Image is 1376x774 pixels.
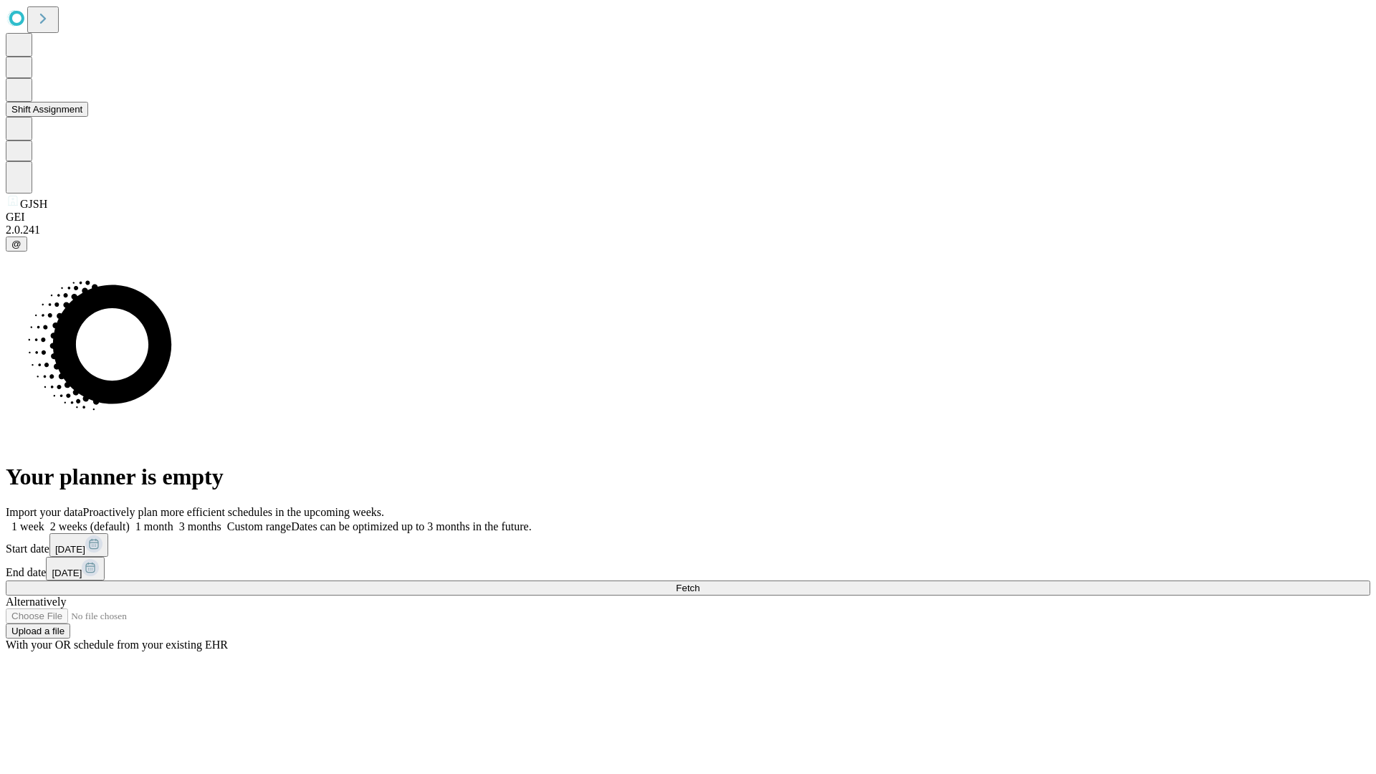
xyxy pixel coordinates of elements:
[6,533,1370,557] div: Start date
[6,623,70,639] button: Upload a file
[50,520,130,532] span: 2 weeks (default)
[55,544,85,555] span: [DATE]
[52,568,82,578] span: [DATE]
[49,533,108,557] button: [DATE]
[6,224,1370,236] div: 2.0.241
[6,580,1370,596] button: Fetch
[6,211,1370,224] div: GEI
[676,583,699,593] span: Fetch
[6,102,88,117] button: Shift Assignment
[6,464,1370,490] h1: Your planner is empty
[11,520,44,532] span: 1 week
[83,506,384,518] span: Proactively plan more efficient schedules in the upcoming weeks.
[135,520,173,532] span: 1 month
[6,506,83,518] span: Import your data
[179,520,221,532] span: 3 months
[227,520,291,532] span: Custom range
[6,639,228,651] span: With your OR schedule from your existing EHR
[11,239,21,249] span: @
[6,596,66,608] span: Alternatively
[6,557,1370,580] div: End date
[46,557,105,580] button: [DATE]
[20,198,47,210] span: GJSH
[291,520,531,532] span: Dates can be optimized up to 3 months in the future.
[6,236,27,252] button: @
